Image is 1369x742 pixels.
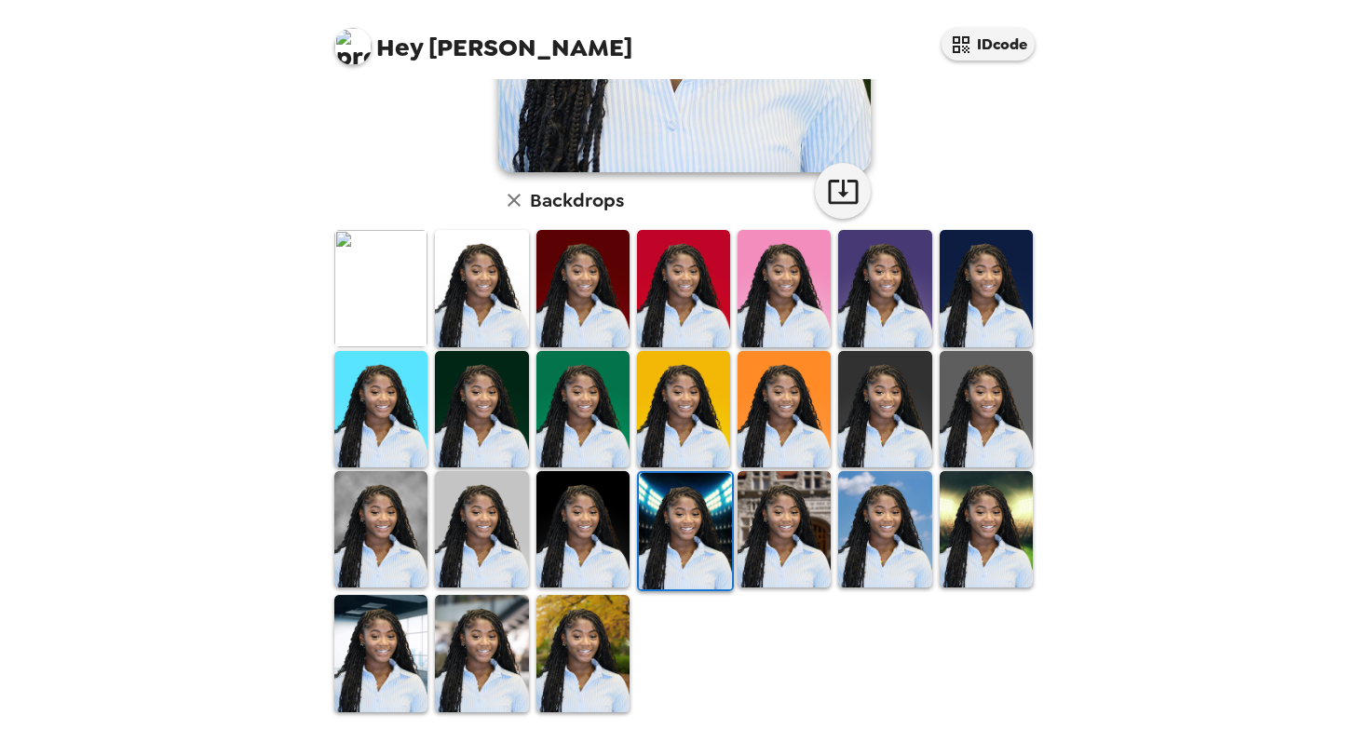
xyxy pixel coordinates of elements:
img: profile pic [334,28,372,65]
span: [PERSON_NAME] [334,19,632,61]
h6: Backdrops [530,185,624,215]
img: Original [334,230,427,346]
span: Hey [376,31,423,64]
button: IDcode [942,28,1035,61]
